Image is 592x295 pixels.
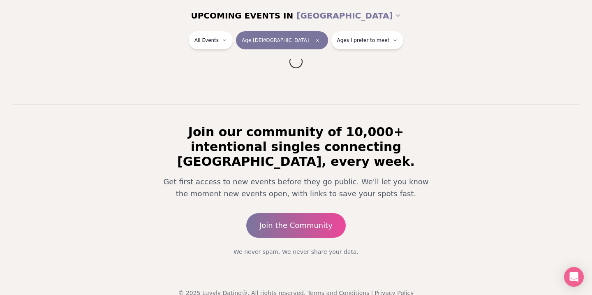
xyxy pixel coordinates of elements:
[189,31,233,49] button: All Events
[312,35,322,45] span: Clear age
[194,37,219,44] span: All Events
[242,37,309,44] span: Age [DEMOGRAPHIC_DATA]
[151,248,441,256] p: We never spam. We never share your data.
[296,7,401,25] button: [GEOGRAPHIC_DATA]
[564,267,584,287] div: Open Intercom Messenger
[331,31,404,49] button: Ages I prefer to meet
[158,176,434,200] p: Get first access to new events before they go public. We'll let you know the moment new events op...
[337,37,390,44] span: Ages I prefer to meet
[236,31,328,49] button: Age [DEMOGRAPHIC_DATA]Clear age
[151,125,441,169] h2: Join our community of 10,000+ intentional singles connecting [GEOGRAPHIC_DATA], every week.
[246,213,346,238] a: Join the Community
[191,10,293,21] span: UPCOMING EVENTS IN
